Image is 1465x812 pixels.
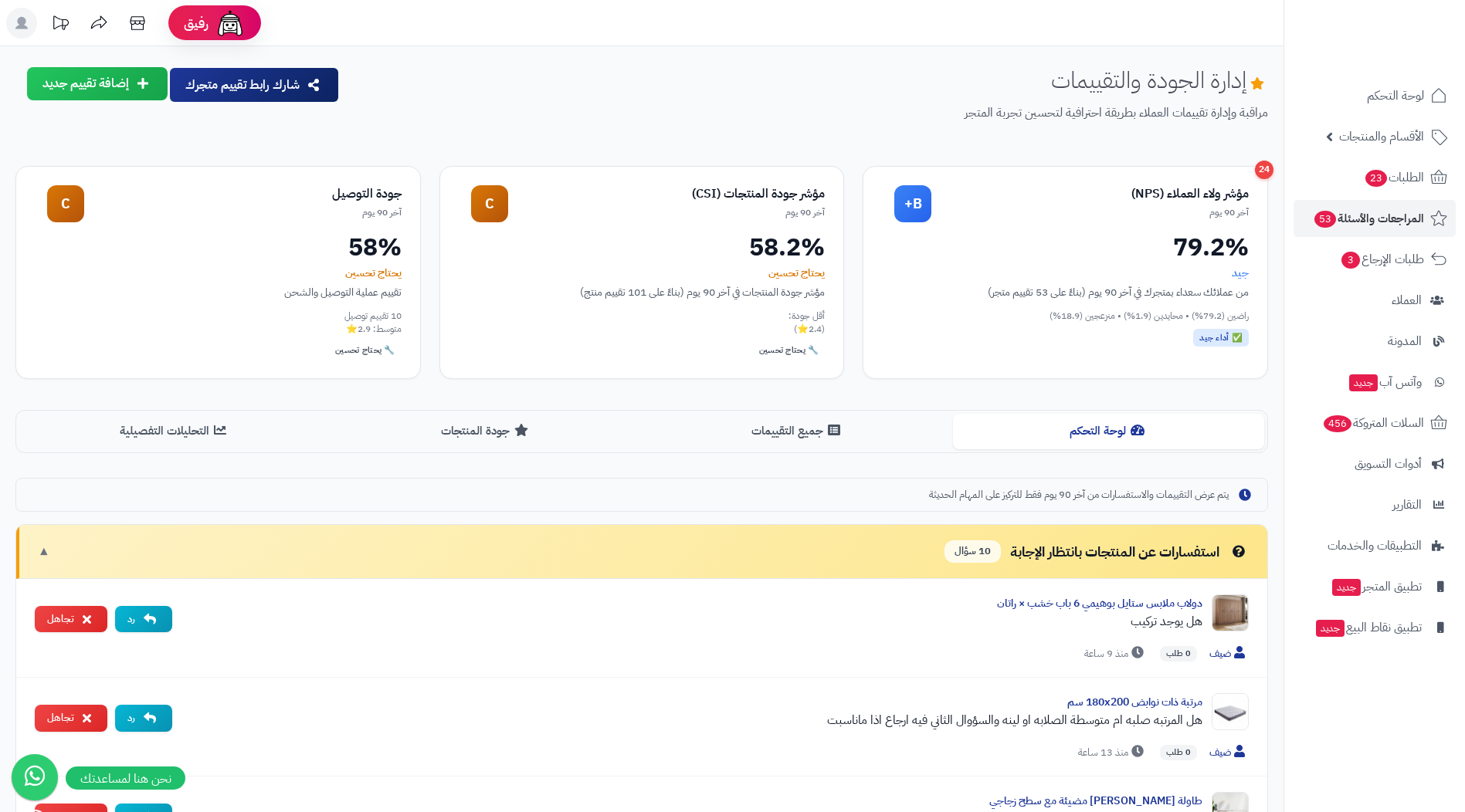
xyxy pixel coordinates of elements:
div: يحتاج تحسين [35,266,402,281]
div: أقل جودة: (2.4⭐) [459,310,826,336]
button: جودة المنتجات [331,414,642,448]
button: إضافة تقييم جديد [27,67,168,100]
span: التطبيقات والخدمات [1328,535,1422,557]
div: آخر 90 يوم [931,206,1249,219]
span: 3 [1341,252,1360,269]
img: Product [1212,594,1249,631]
a: تطبيق المتجرجديد [1294,568,1456,605]
a: لوحة التحكم [1294,77,1456,114]
span: منذ 9 ساعة [1084,646,1148,661]
a: المدونة [1294,323,1456,360]
img: ai-face.png [215,8,246,39]
div: 79.2% [882,235,1249,259]
span: 53 [1314,211,1336,228]
span: السلات المتروكة [1322,412,1424,434]
a: أدوات التسويق [1294,445,1456,482]
div: 58.2% [459,235,826,259]
div: ✅ أداء جيد [1193,329,1249,347]
span: جديد [1316,620,1345,637]
div: تقييم عملية التوصيل والشحن [35,284,402,300]
button: التحليلات التفصيلية [19,414,331,448]
span: يتم عرض التقييمات والاستفسارات من آخر 90 يوم فقط للتركيز على المهام الحديثة [929,488,1229,502]
div: مؤشر جودة المنتجات (CSI) [508,185,826,203]
span: لوحة التحكم [1367,85,1424,107]
a: طلبات الإرجاع3 [1294,241,1456,278]
div: جودة التوصيل [84,185,402,203]
span: ضيف [1209,646,1249,662]
a: مرتبة ذات نوابض 180x200 سم [1067,694,1202,710]
span: رفيق [184,14,209,32]
a: الطلبات23 [1294,159,1456,196]
span: 10 سؤال [944,540,1001,563]
span: وآتس آب [1348,371,1422,393]
div: راضين (79.2%) • محايدين (1.9%) • منزعجين (18.9%) [882,310,1249,323]
div: هل يوجد تركيب [185,612,1202,631]
span: المراجعات والأسئلة [1313,208,1424,229]
img: Product [1212,693,1249,730]
div: C [47,185,84,222]
span: جديد [1349,374,1378,391]
button: تجاهل [35,705,107,732]
div: 58% [35,235,402,259]
div: 🔧 يحتاج تحسين [329,341,401,360]
span: تطبيق نقاط البيع [1314,617,1422,638]
button: رد [115,606,172,633]
div: يحتاج تحسين [459,266,826,281]
a: السلات المتروكة456 [1294,404,1456,442]
a: وآتس آبجديد [1294,364,1456,401]
div: 10 تقييم توصيل متوسط: 2.9⭐ [35,310,402,336]
div: هل المرتبه صلبه ام متوسطة الصلابه او لينه والسؤوال الثاني فيه ارجاع اذا ماناسبت [185,711,1202,729]
div: جيد [882,266,1249,281]
a: طاولة [PERSON_NAME] مضيئة مع سطح زجاجي [989,793,1202,809]
span: العملاء [1392,289,1422,311]
p: مراقبة وإدارة تقييمات العملاء بطريقة احترافية لتحسين تجربة المتجر [352,104,1268,122]
a: التقارير [1294,486,1456,523]
span: الطلبات [1364,167,1424,188]
a: المراجعات والأسئلة53 [1294,200,1456,237]
a: تحديثات المنصة [41,8,80,42]
span: أدوات التسويق [1355,453,1422,475]
span: 0 طلب [1160,745,1197,760]
div: آخر 90 يوم [508,206,826,219]
a: العملاء [1294,282,1456,319]
span: 0 طلب [1160,646,1197,661]
div: مؤشر جودة المنتجات في آخر 90 يوم (بناءً على 101 تقييم منتج) [459,284,826,300]
a: التطبيقات والخدمات [1294,527,1456,564]
button: لوحة التحكم [953,414,1264,448]
button: جميع التقييمات [642,414,953,448]
div: 24 [1255,161,1273,179]
button: رد [115,705,172,732]
div: مؤشر ولاء العملاء (NPS) [931,185,1249,203]
div: آخر 90 يوم [84,206,402,219]
a: دولاب ملابس ستايل بوهيمي 6 باب خشب × راتان [997,595,1202,611]
span: طلبات الإرجاع [1340,249,1424,270]
span: تطبيق المتجر [1331,576,1422,597]
span: الأقسام والمنتجات [1339,126,1424,147]
span: منذ 13 ساعة [1078,745,1148,760]
div: 🔧 يحتاج تحسين [753,341,825,360]
span: 456 [1324,415,1351,432]
span: ضيف [1209,745,1249,761]
button: تجاهل [35,606,107,633]
div: من عملائك سعداء بمتجرك في آخر 90 يوم (بناءً على 53 تقييم متجر) [882,284,1249,300]
span: التقارير [1392,494,1422,516]
span: المدونة [1388,330,1422,352]
span: ▼ [38,543,50,560]
a: تطبيق نقاط البيعجديد [1294,609,1456,646]
h1: إدارة الجودة والتقييمات [1051,67,1268,93]
div: B+ [894,185,931,222]
button: شارك رابط تقييم متجرك [170,68,338,102]
div: C [471,185,508,222]
span: 23 [1365,170,1387,187]
div: استفسارات عن المنتجات بانتظار الإجابة [944,540,1249,563]
span: جديد [1332,579,1361,596]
